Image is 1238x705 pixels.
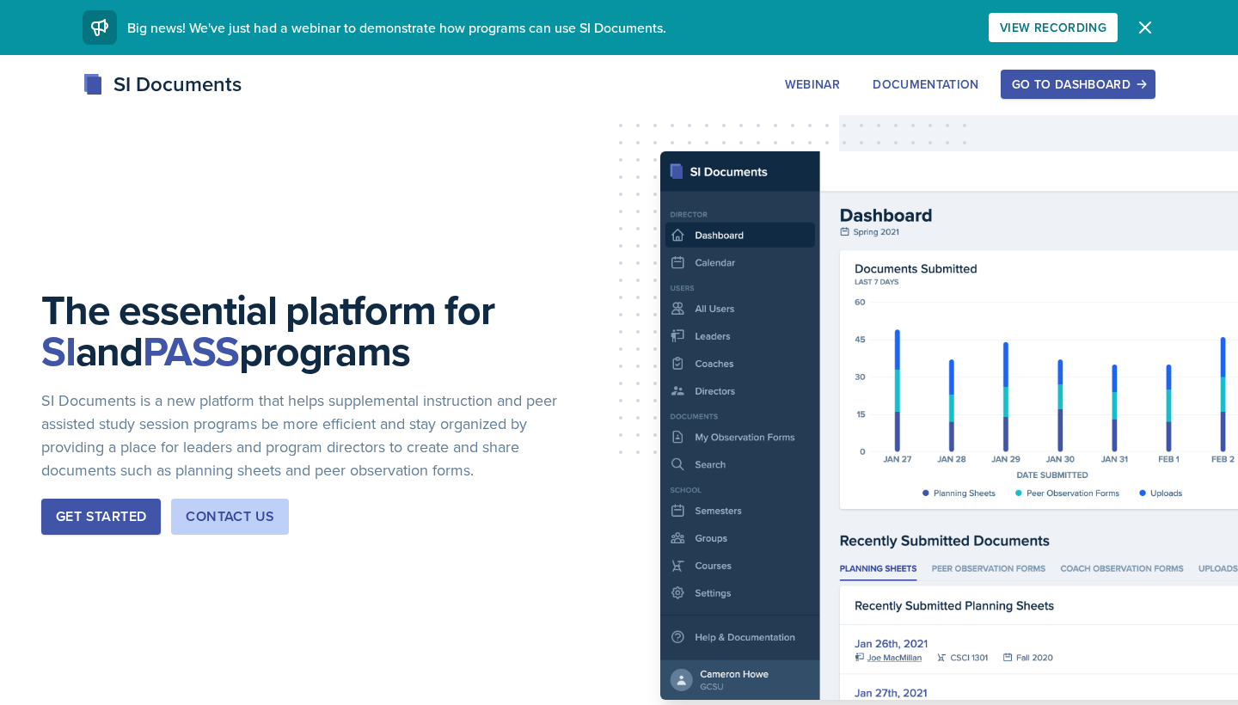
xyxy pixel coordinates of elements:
[83,69,242,100] div: SI Documents
[785,77,840,91] div: Webinar
[56,506,146,527] div: Get Started
[873,77,979,91] div: Documentation
[171,499,289,535] button: Contact Us
[41,499,161,535] button: Get Started
[1012,77,1144,91] div: Go to Dashboard
[127,18,666,37] span: Big news! We've just had a webinar to demonstrate how programs can use SI Documents.
[989,13,1118,42] button: View Recording
[1001,70,1155,99] button: Go to Dashboard
[186,506,274,527] div: Contact Us
[1000,21,1106,34] div: View Recording
[774,70,851,99] button: Webinar
[861,70,990,99] button: Documentation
